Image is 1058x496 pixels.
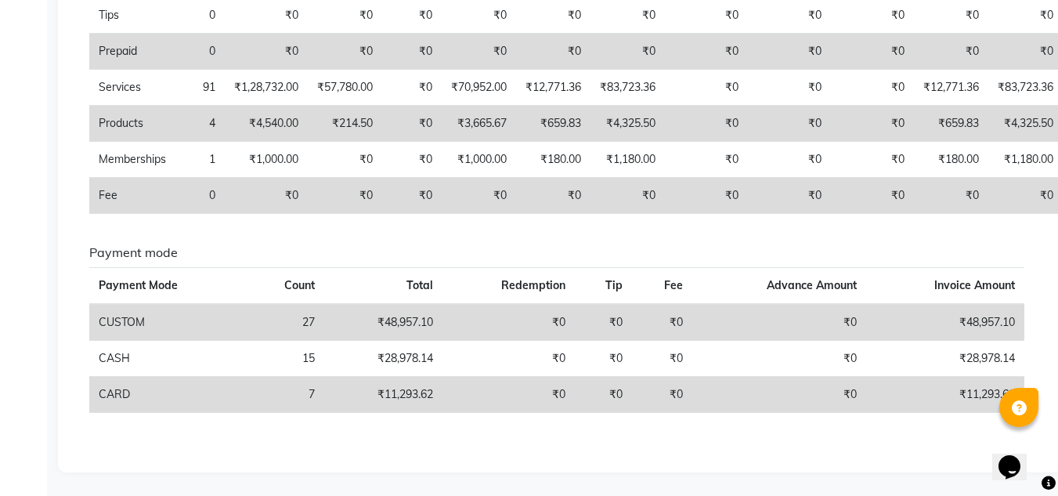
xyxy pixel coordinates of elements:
[748,178,831,214] td: ₹0
[382,106,442,142] td: ₹0
[245,304,323,341] td: 27
[382,178,442,214] td: ₹0
[767,278,857,292] span: Advance Amount
[664,278,683,292] span: Fee
[831,34,914,70] td: ₹0
[442,178,516,214] td: ₹0
[175,178,225,214] td: 0
[324,304,442,341] td: ₹48,957.10
[442,34,516,70] td: ₹0
[831,106,914,142] td: ₹0
[89,340,245,376] td: CASH
[516,34,590,70] td: ₹0
[590,106,665,142] td: ₹4,325.50
[89,304,245,341] td: CUSTOM
[665,70,748,106] td: ₹0
[748,70,831,106] td: ₹0
[501,278,565,292] span: Redemption
[382,34,442,70] td: ₹0
[324,376,442,412] td: ₹11,293.62
[89,34,175,70] td: Prepaid
[89,245,1024,260] h6: Payment mode
[175,142,225,178] td: 1
[866,340,1024,376] td: ₹28,978.14
[665,106,748,142] td: ₹0
[308,106,382,142] td: ₹214.50
[831,178,914,214] td: ₹0
[866,304,1024,341] td: ₹48,957.10
[665,34,748,70] td: ₹0
[442,376,575,412] td: ₹0
[308,178,382,214] td: ₹0
[590,34,665,70] td: ₹0
[225,106,308,142] td: ₹4,540.00
[245,340,323,376] td: 15
[575,304,632,341] td: ₹0
[575,340,632,376] td: ₹0
[914,178,988,214] td: ₹0
[632,376,692,412] td: ₹0
[99,278,178,292] span: Payment Mode
[442,106,516,142] td: ₹3,665.67
[575,376,632,412] td: ₹0
[225,178,308,214] td: ₹0
[442,142,516,178] td: ₹1,000.00
[590,178,665,214] td: ₹0
[516,70,590,106] td: ₹12,771.36
[245,376,323,412] td: 7
[914,142,988,178] td: ₹180.00
[89,70,175,106] td: Services
[748,34,831,70] td: ₹0
[692,304,866,341] td: ₹0
[382,142,442,178] td: ₹0
[406,278,433,292] span: Total
[442,304,575,341] td: ₹0
[914,34,988,70] td: ₹0
[516,178,590,214] td: ₹0
[225,142,308,178] td: ₹1,000.00
[748,142,831,178] td: ₹0
[284,278,315,292] span: Count
[225,34,308,70] td: ₹0
[442,340,575,376] td: ₹0
[324,340,442,376] td: ₹28,978.14
[308,70,382,106] td: ₹57,780.00
[590,70,665,106] td: ₹83,723.36
[516,106,590,142] td: ₹659.83
[914,70,988,106] td: ₹12,771.36
[665,142,748,178] td: ₹0
[590,142,665,178] td: ₹1,180.00
[831,142,914,178] td: ₹0
[225,70,308,106] td: ₹1,28,732.00
[934,278,1015,292] span: Invoice Amount
[175,34,225,70] td: 0
[442,70,516,106] td: ₹70,952.00
[89,106,175,142] td: Products
[308,142,382,178] td: ₹0
[382,70,442,106] td: ₹0
[831,70,914,106] td: ₹0
[516,142,590,178] td: ₹180.00
[175,106,225,142] td: 4
[748,106,831,142] td: ₹0
[89,142,175,178] td: Memberships
[89,376,245,412] td: CARD
[866,376,1024,412] td: ₹11,293.62
[605,278,623,292] span: Tip
[308,34,382,70] td: ₹0
[914,106,988,142] td: ₹659.83
[665,178,748,214] td: ₹0
[692,340,866,376] td: ₹0
[175,70,225,106] td: 91
[632,340,692,376] td: ₹0
[992,433,1042,480] iframe: chat widget
[89,178,175,214] td: Fee
[692,376,866,412] td: ₹0
[632,304,692,341] td: ₹0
